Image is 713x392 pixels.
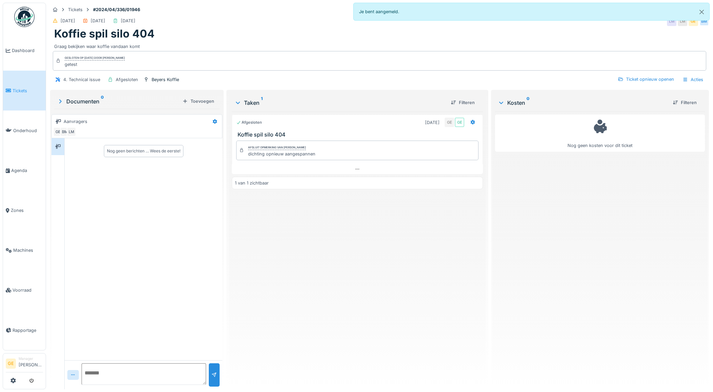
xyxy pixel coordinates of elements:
div: GE [455,118,464,127]
h1: Koffie spil silo 404 [54,27,155,40]
div: LM [667,17,676,26]
div: Tickets [68,6,83,13]
div: Aanvragers [64,118,87,125]
span: Machines [13,247,43,253]
div: Afsluit opmerking van [PERSON_NAME] [248,145,306,150]
div: Je bent aangemeld. [353,3,710,21]
div: GE [445,118,454,127]
div: [DATE] [425,119,440,126]
div: Beyers Koffie [152,76,179,83]
div: dichting opnieuw aangespannen [248,151,315,157]
div: Documenten [57,97,180,105]
div: Kosten [498,99,667,107]
div: Ticket opnieuw openen [615,75,677,84]
a: Rapportage [3,310,46,350]
div: Toevoegen [180,97,217,106]
span: Tickets [13,88,43,94]
a: Voorraad [3,270,46,310]
div: Afgesloten [116,76,138,83]
span: Rapportage [13,327,43,334]
li: GE [6,359,16,369]
sup: 0 [527,99,530,107]
div: getest [65,61,125,68]
div: GE [689,17,698,26]
div: Filteren [448,98,477,107]
div: LM [67,127,76,137]
div: BM [60,127,69,137]
div: Nog geen berichten … Wees de eerste! [107,148,180,154]
a: Zones [3,191,46,230]
div: 1 van 1 zichtbaar [235,180,269,186]
sup: 0 [101,97,104,105]
span: Zones [11,207,43,214]
span: Onderhoud [13,127,43,134]
div: Afgesloten [236,120,262,125]
div: Taken [235,99,445,107]
div: 4. Technical issue [63,76,100,83]
strong: #2024/04/336/01946 [90,6,143,13]
div: Manager [19,356,43,361]
sup: 1 [261,99,263,107]
div: Filteren [670,98,699,107]
a: Machines [3,230,46,270]
a: Agenda [3,150,46,190]
h3: Koffie spil silo 404 [238,131,480,138]
a: Dashboard [3,31,46,71]
a: Tickets [3,71,46,111]
span: Dashboard [12,47,43,54]
div: [DATE] [121,18,135,24]
div: BM [699,17,709,26]
div: Gesloten op [DATE] door [PERSON_NAME] [65,56,125,60]
div: Graag bekijken waar koffie vandaan komt [54,41,705,50]
div: LM [678,17,687,26]
img: Badge_color-CXgf-gQk.svg [14,7,35,27]
button: Close [694,3,709,21]
div: [DATE] [61,18,75,24]
div: GE [53,127,63,137]
div: Nog geen kosten voor dit ticket [499,118,700,149]
a: GE Manager[PERSON_NAME] [6,356,43,372]
div: Acties [679,75,706,84]
span: Agenda [11,167,43,174]
li: [PERSON_NAME] [19,356,43,371]
span: Voorraad [13,287,43,293]
a: Onderhoud [3,111,46,150]
div: [DATE] [91,18,105,24]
